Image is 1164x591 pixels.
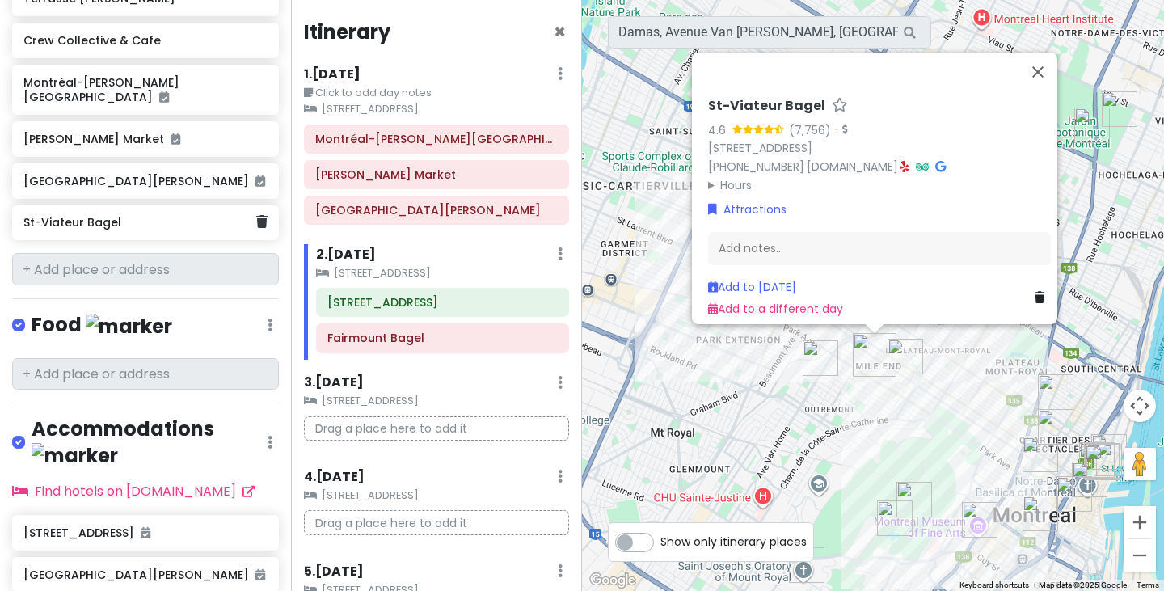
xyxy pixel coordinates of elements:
a: Terms (opens in new tab) [1137,580,1159,589]
h6: 1 . [DATE] [304,66,361,83]
img: marker [32,443,118,468]
a: [DOMAIN_NAME] [807,158,898,175]
small: [STREET_ADDRESS] [304,488,569,504]
div: 1749 Rue St-Hubert [1031,368,1080,416]
small: [STREET_ADDRESS] [304,101,569,117]
h4: Accommodations [32,416,268,468]
div: Arts Court [1080,437,1128,486]
div: Terrasse William Gray [1078,437,1126,485]
div: Quartier des Spectacles [1031,403,1080,451]
i: Tripadvisor [916,161,929,172]
p: Drag a place here to add it [304,510,569,535]
div: 4.6 [708,120,732,138]
h6: 5 . [DATE] [304,564,364,580]
button: Drag Pegman onto the map to open Street View [1124,448,1156,480]
div: Gare Centrale [1016,489,1065,538]
span: Close itinerary [554,19,566,45]
div: Old Port of Montreal [1090,434,1138,483]
div: (7,756) [789,120,831,138]
a: Delete place [256,212,268,233]
h6: Montréal-[PERSON_NAME][GEOGRAPHIC_DATA] [23,75,267,104]
h6: St-Viateur Bagel [23,215,255,230]
img: marker [86,314,172,339]
a: Add to a different day [708,300,843,316]
a: [STREET_ADDRESS] [708,140,812,156]
a: [PHONE_NUMBER] [708,158,804,175]
h6: 2 . [DATE] [316,247,376,264]
div: Jardin botanique de Montréal [1068,101,1116,150]
i: Added to itinerary [255,569,265,580]
div: Old Montreal [1073,436,1121,484]
h6: Jean Talon Market [315,167,558,182]
h6: Fairmount Bagel [327,331,558,345]
h6: St-Viateur Bagel [708,98,825,115]
h6: [GEOGRAPHIC_DATA][PERSON_NAME] [23,568,267,582]
a: Find hotels on [DOMAIN_NAME] [12,482,255,500]
input: + Add place or address [12,253,279,285]
input: Search a place [608,16,931,49]
div: Mount Royal Park [890,475,938,524]
i: Google Maps [935,161,946,172]
a: Add to [DATE] [708,279,796,295]
button: Keyboard shortcuts [959,580,1029,591]
i: Added to itinerary [159,91,169,103]
button: Close [554,23,566,42]
h6: Parc Jarry [315,203,558,217]
h4: Food [32,312,172,339]
div: Place des Arts [1016,430,1065,479]
a: Open this area in Google Maps (opens a new window) [586,570,639,591]
img: Google [586,570,639,591]
i: Added to itinerary [255,175,265,187]
h6: 6811 Rue Clark [327,295,558,310]
div: · [831,122,847,138]
a: Star place [832,98,848,115]
span: Map data ©2025 Google [1039,580,1127,589]
p: Drag a place here to add it [304,416,569,441]
h6: Montréal-Pierre Elliott Trudeau International Airport [315,132,558,146]
h6: 4 . [DATE] [304,469,365,486]
button: Zoom in [1124,506,1156,538]
button: Map camera controls [1124,390,1156,422]
div: Damas [796,334,845,382]
div: Add notes... [708,231,1051,265]
div: Notre-Dame Basilica of Montreal [1065,455,1114,504]
div: Montreal Museum of Fine Arts [955,496,1004,544]
div: Bevo Pizzeria [1078,438,1127,487]
button: Close [1018,53,1057,91]
h6: [GEOGRAPHIC_DATA][PERSON_NAME] [23,174,267,188]
small: [STREET_ADDRESS] [304,393,569,409]
div: Montreal Biodome [1095,85,1144,133]
small: [STREET_ADDRESS] [316,265,569,281]
h4: Itinerary [304,19,390,44]
summary: Hours [708,175,1051,193]
h6: [STREET_ADDRESS] [23,526,267,540]
i: Added to itinerary [141,527,150,538]
a: Delete place [1035,289,1051,306]
h6: 3 . [DATE] [304,374,364,391]
h6: [PERSON_NAME] Market [23,132,267,146]
div: Rue Saint-Paul East [1085,428,1133,476]
button: Zoom out [1124,539,1156,572]
div: Crew Collective & Cafe [1050,470,1099,518]
span: Show only itinerary places [660,533,807,551]
i: Added to itinerary [171,133,180,145]
div: · · [708,98,1051,194]
div: St-Viateur Bagel [846,327,903,383]
small: Click to add day notes [304,85,569,101]
div: St Joseph's Oratory of Mount Royal Gift Shop [782,541,831,589]
div: Beaver Lake [871,494,919,542]
a: Attractions [708,201,787,218]
input: + Add place or address [12,358,279,390]
h6: Crew Collective & Cafe [23,33,267,48]
div: Fairmount Bagel [881,332,930,381]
